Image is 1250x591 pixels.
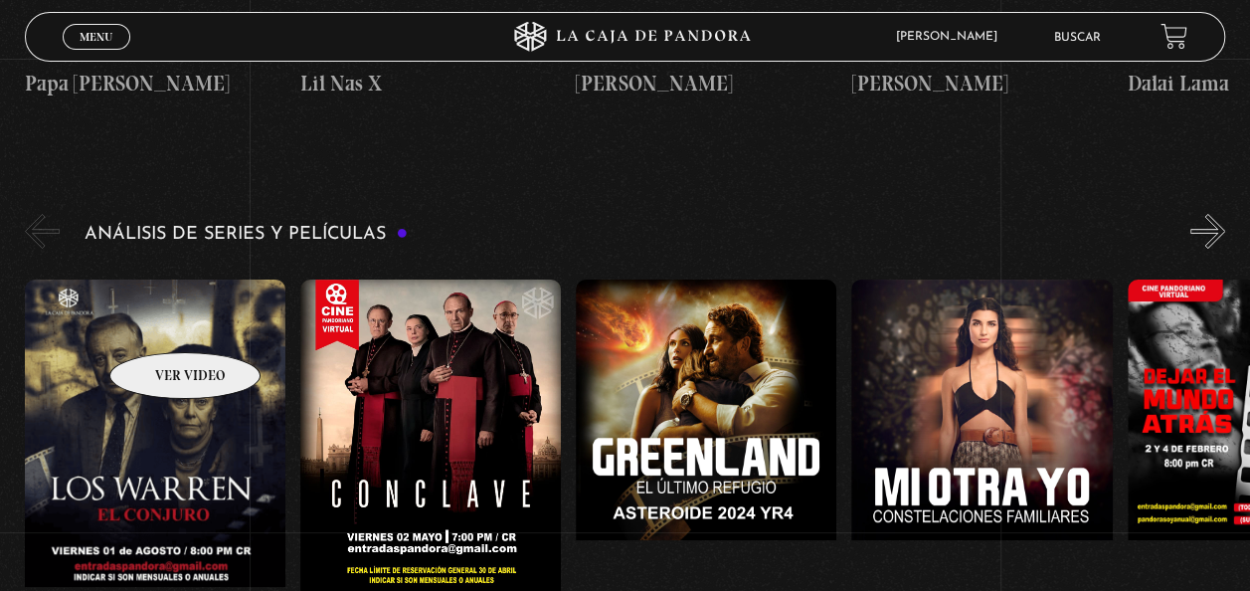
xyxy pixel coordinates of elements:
h4: [PERSON_NAME] [576,68,836,99]
a: View your shopping cart [1161,23,1187,50]
h4: Lil Nas X [300,68,561,99]
h4: Papa [PERSON_NAME] [25,68,285,99]
span: Menu [80,31,112,43]
span: Cerrar [74,48,120,62]
h4: [PERSON_NAME] [851,68,1112,99]
h3: Análisis de series y películas [85,225,408,244]
span: [PERSON_NAME] [885,31,1016,43]
a: Buscar [1054,32,1101,44]
button: Previous [25,214,60,249]
button: Next [1190,214,1225,249]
